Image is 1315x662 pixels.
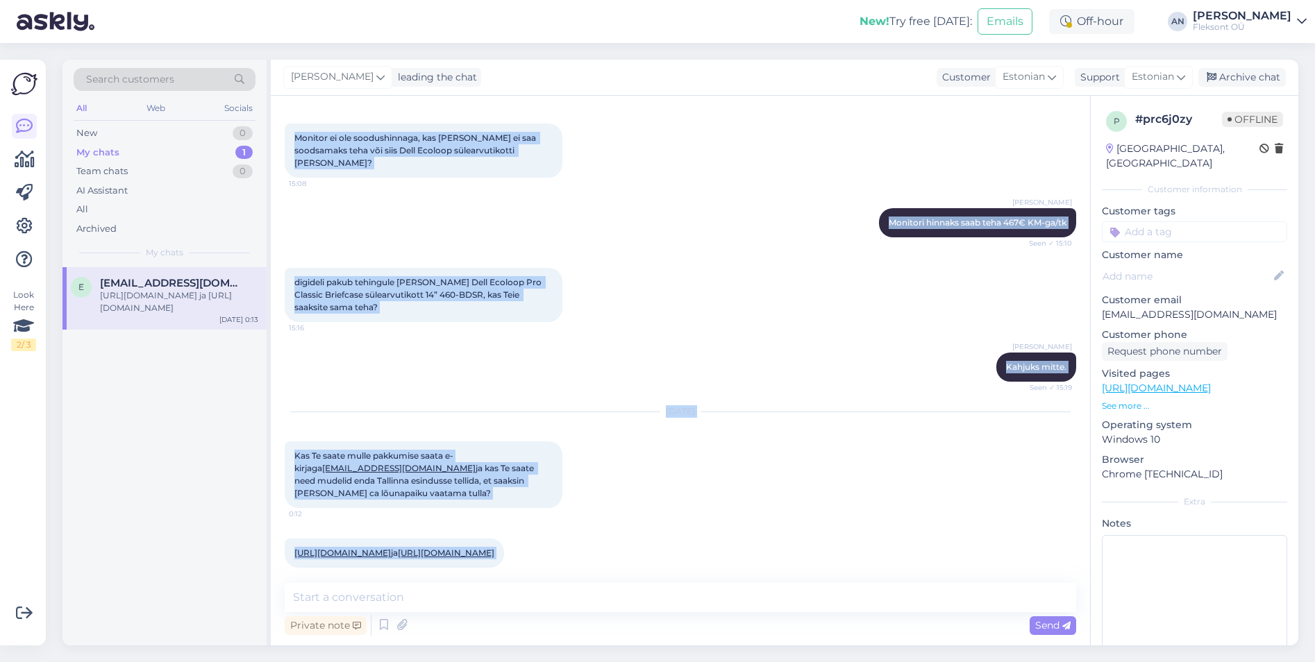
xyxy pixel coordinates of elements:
[1222,112,1283,127] span: Offline
[1102,418,1287,432] p: Operating system
[1020,382,1072,393] span: Seen ✓ 15:19
[289,509,341,519] span: 0:12
[1193,10,1291,22] div: [PERSON_NAME]
[1003,69,1045,85] span: Estonian
[1193,10,1307,33] a: [PERSON_NAME]Fleksont OÜ
[1020,238,1072,248] span: Seen ✓ 15:10
[76,184,128,198] div: AI Assistant
[289,323,341,333] span: 15:16
[294,450,536,498] span: Kas Te saate mulle pakkumise saata e-kirjaga ja kas Te saate need mudelid enda Tallinna esindusse...
[219,314,258,325] div: [DATE] 0:13
[1006,362,1066,372] span: Kahjuks mitte.
[1102,382,1211,394] a: [URL][DOMAIN_NAME]
[74,99,90,117] div: All
[1102,328,1287,342] p: Customer phone
[1102,307,1287,322] p: [EMAIL_ADDRESS][DOMAIN_NAME]
[294,548,494,558] span: ja
[233,164,253,178] div: 0
[1103,269,1271,284] input: Add name
[285,616,367,635] div: Private note
[889,217,1066,228] span: Monitori hinnaks saab teha 467€ KM-ga/tk
[294,133,538,168] span: Monitor ei ole soodushinnaga, kas [PERSON_NAME] ei saa soodsamaks teha või siis Dell Ecoloop süle...
[392,70,477,85] div: leading the chat
[860,15,889,28] b: New!
[1012,197,1072,207] span: [PERSON_NAME]
[1168,12,1187,31] div: AN
[1106,142,1259,171] div: [GEOGRAPHIC_DATA], [GEOGRAPHIC_DATA]
[1035,619,1071,631] span: Send
[1102,366,1287,381] p: Visited pages
[11,339,36,351] div: 2 / 3
[1102,467,1287,482] p: Chrome [TECHNICAL_ID]
[398,548,494,558] a: [URL][DOMAIN_NAME]
[1198,68,1286,87] div: Archive chat
[11,71,37,97] img: Askly Logo
[294,277,544,312] span: digideli pakub tehingule [PERSON_NAME] Dell Ecoloop Pro Classic Briefcase sülearvutikott 14” 460-...
[1102,248,1287,262] p: Customer name
[289,178,341,189] span: 15:08
[1102,516,1287,531] p: Notes
[1102,204,1287,219] p: Customer tags
[1075,70,1120,85] div: Support
[291,69,374,85] span: [PERSON_NAME]
[285,405,1076,418] div: [DATE]
[100,289,258,314] div: [URL][DOMAIN_NAME] ja [URL][DOMAIN_NAME]
[1102,183,1287,196] div: Customer information
[221,99,256,117] div: Socials
[76,203,88,217] div: All
[235,146,253,160] div: 1
[1114,116,1120,126] span: p
[86,72,174,87] span: Search customers
[76,146,119,160] div: My chats
[860,13,972,30] div: Try free [DATE]:
[76,126,97,140] div: New
[1102,432,1287,447] p: Windows 10
[76,164,128,178] div: Team chats
[233,126,253,140] div: 0
[978,8,1032,35] button: Emails
[1012,341,1072,352] span: [PERSON_NAME]
[322,463,476,473] a: [EMAIL_ADDRESS][DOMAIN_NAME]
[1102,452,1287,467] p: Browser
[1102,495,1287,508] div: Extra
[78,282,84,292] span: e
[1135,111,1222,128] div: # prc6j0zy
[1102,342,1228,361] div: Request phone number
[11,289,36,351] div: Look Here
[146,246,183,259] span: My chats
[100,277,244,289] span: epp.kikas@gmail.com
[144,99,168,117] div: Web
[289,568,341,579] span: 0:13
[1049,9,1134,34] div: Off-hour
[294,548,391,558] a: [URL][DOMAIN_NAME]
[1193,22,1291,33] div: Fleksont OÜ
[76,222,117,236] div: Archived
[1102,293,1287,307] p: Customer email
[1102,221,1287,242] input: Add a tag
[1102,400,1287,412] p: See more ...
[1132,69,1174,85] span: Estonian
[937,70,991,85] div: Customer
